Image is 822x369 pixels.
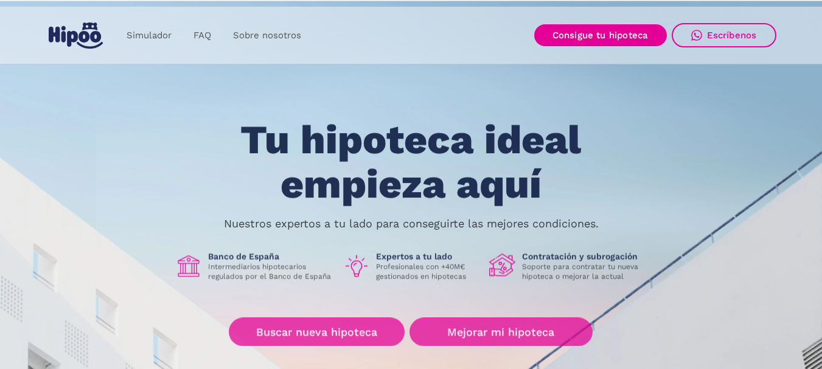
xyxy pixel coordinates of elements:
[180,118,641,206] h1: Tu hipoteca ideal empieza aquí
[672,23,776,47] a: Escríbenos
[116,24,183,47] a: Simulador
[46,18,106,53] a: home
[522,262,647,281] p: Soporte para contratar tu nueva hipoteca o mejorar la actual
[183,24,222,47] a: FAQ
[522,251,647,262] h1: Contratación y subrogación
[376,251,479,262] h1: Expertos a tu lado
[534,24,667,46] a: Consigue tu hipoteca
[409,318,593,347] a: Mejorar mi hipoteca
[224,219,599,229] p: Nuestros expertos a tu lado para conseguirte las mejores condiciones.
[208,251,333,262] h1: Banco de España
[222,24,312,47] a: Sobre nosotros
[376,262,479,281] p: Profesionales con +40M€ gestionados en hipotecas
[208,262,333,281] p: Intermediarios hipotecarios regulados por el Banco de España
[707,30,757,41] div: Escríbenos
[229,318,405,347] a: Buscar nueva hipoteca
